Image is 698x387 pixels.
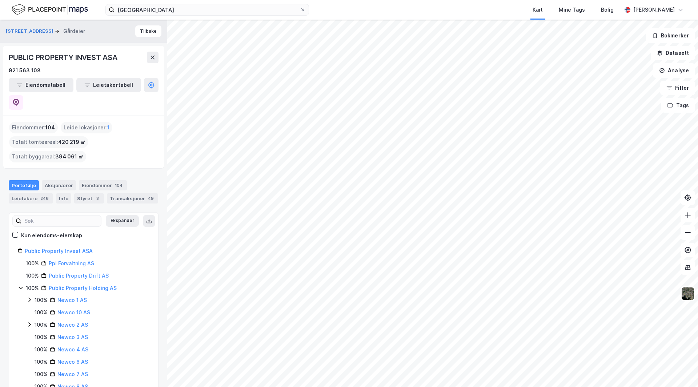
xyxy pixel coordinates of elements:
input: Søk [21,215,101,226]
span: 104 [45,123,55,132]
div: Eiendommer [79,180,127,190]
img: logo.f888ab2527a4732fd821a326f86c7f29.svg [12,3,88,16]
div: Kun eiendoms-eierskap [21,231,82,240]
div: 100% [26,259,39,268]
div: Totalt tomteareal : [9,136,88,148]
a: Public Property Drift AS [49,273,109,279]
button: Filter [660,81,695,95]
a: Newco 4 AS [57,346,88,352]
div: Leietakere [9,193,53,203]
a: Newco 2 AS [57,322,88,328]
div: 100% [35,321,48,329]
button: Leietakertabell [76,78,141,92]
div: Kart [533,5,543,14]
div: Info [56,193,71,203]
a: Newco 6 AS [57,359,88,365]
div: Styret [74,193,104,203]
button: [STREET_ADDRESS] [6,28,55,35]
a: Ppi Forvaltning AS [49,260,94,266]
div: 100% [35,345,48,354]
input: Søk på adresse, matrikkel, gårdeiere, leietakere eller personer [115,4,300,15]
button: Ekspander [106,215,139,227]
div: 8 [94,195,101,202]
div: 100% [26,284,39,293]
div: Eiendommer : [9,122,58,133]
button: Eiendomstabell [9,78,73,92]
button: Datasett [651,46,695,60]
div: Gårdeier [63,27,85,36]
a: Newco 3 AS [57,334,88,340]
button: Analyse [653,63,695,78]
div: 100% [26,271,39,280]
a: Public Property Invest ASA [25,248,93,254]
a: Public Property Holding AS [49,285,117,291]
div: Totalt byggareal : [9,151,86,162]
div: Mine Tags [559,5,585,14]
div: 100% [35,296,48,305]
div: 100% [35,358,48,366]
iframe: Chat Widget [662,352,698,387]
a: Newco 7 AS [57,371,88,377]
img: 9k= [681,287,695,301]
div: Leide lokasjoner : [61,122,112,133]
a: Newco 1 AS [57,297,87,303]
div: Aksjonærer [42,180,76,190]
div: 49 [147,195,155,202]
button: Tilbake [135,25,161,37]
div: Bolig [601,5,614,14]
span: 394 061 ㎡ [55,152,83,161]
button: Tags [661,98,695,113]
div: 100% [35,308,48,317]
span: 420 219 ㎡ [58,138,85,146]
div: 100% [35,333,48,342]
div: Kontrollprogram for chat [662,352,698,387]
a: Newco 10 AS [57,309,90,315]
div: Transaksjoner [107,193,158,203]
button: Bokmerker [646,28,695,43]
span: 1 [107,123,109,132]
div: 104 [113,182,124,189]
div: 246 [39,195,50,202]
div: PUBLIC PROPERTY INVEST ASA [9,52,119,63]
div: 921 563 108 [9,66,41,75]
div: 100% [35,370,48,379]
div: Portefølje [9,180,39,190]
div: [PERSON_NAME] [633,5,675,14]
